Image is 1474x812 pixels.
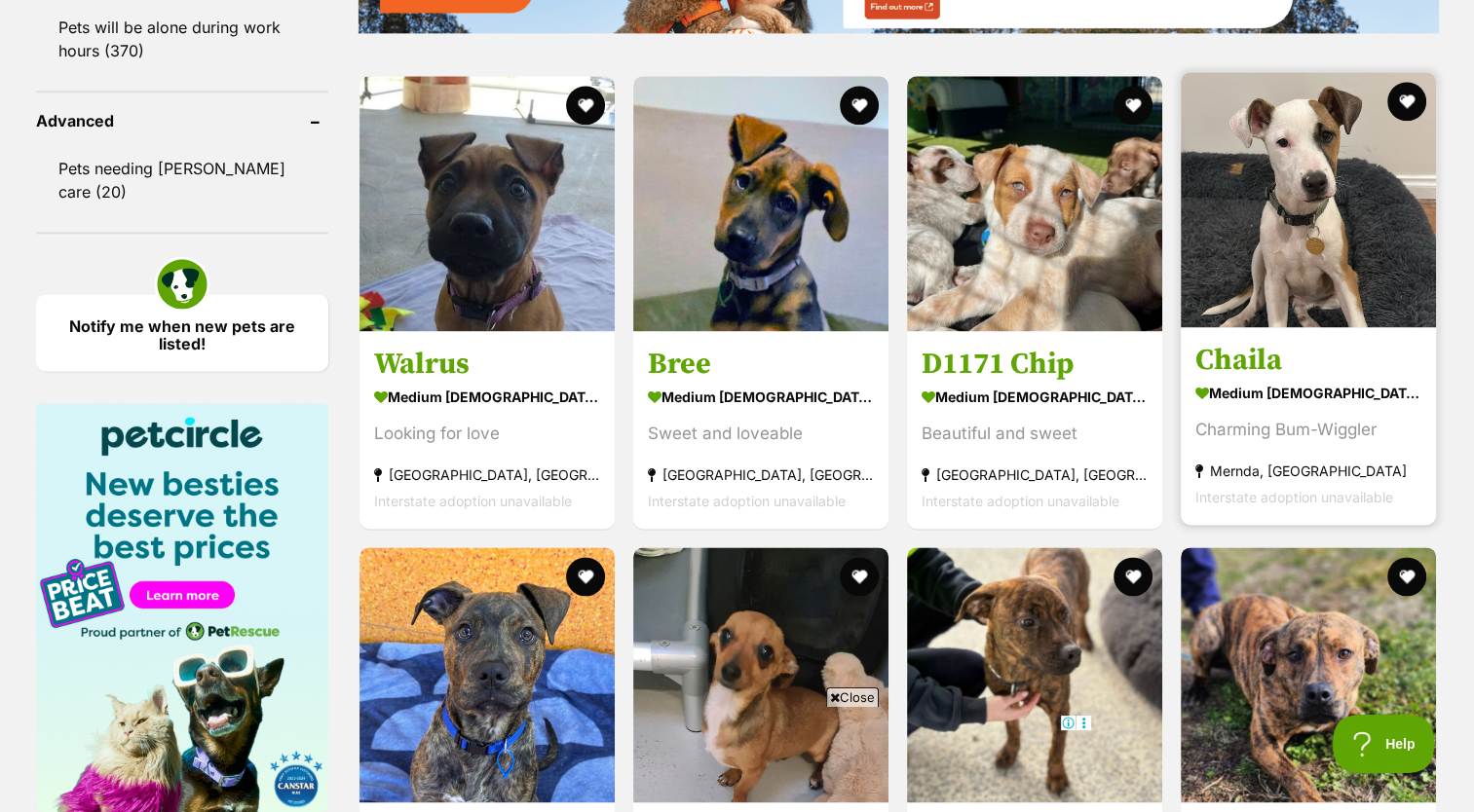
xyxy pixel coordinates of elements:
a: Pets will be alone during work hours (370) [36,7,328,71]
button: favourite [1114,557,1153,596]
a: Notify me when new pets are listed! [36,294,328,371]
span: Interstate adoption unavailable [374,493,572,509]
button: favourite [1388,557,1427,596]
a: D1171 Chip medium [DEMOGRAPHIC_DATA] Dog Beautiful and sweet [GEOGRAPHIC_DATA], [GEOGRAPHIC_DATA]... [907,331,1162,529]
a: Bree medium [DEMOGRAPHIC_DATA] Dog Sweet and loveable [GEOGRAPHIC_DATA], [GEOGRAPHIC_DATA] Inters... [633,331,888,529]
span: Close [826,687,879,707]
img: D1171 Chip - Australian Cattle Dog [907,76,1162,331]
button: favourite [840,86,879,125]
div: Looking for love [374,421,600,447]
header: Advanced [36,112,328,129]
button: favourite [840,557,879,596]
h3: Chaila [1195,342,1421,379]
span: Interstate adoption unavailable [922,493,1119,509]
img: Sasha - Staffordshire Bull Terrier Dog [1181,547,1436,802]
strong: medium [DEMOGRAPHIC_DATA] Dog [648,383,874,411]
button: favourite [566,557,605,596]
h3: Bree [648,346,874,383]
span: Interstate adoption unavailable [1195,489,1393,505]
div: Sweet and loveable [648,421,874,447]
iframe: Help Scout Beacon - Open [1333,715,1435,773]
a: Chaila medium [DEMOGRAPHIC_DATA] Dog Charming Bum-Wiggler Mernda, [GEOGRAPHIC_DATA] Interstate ad... [1181,327,1436,525]
div: Charming Bum-Wiggler [1195,417,1421,443]
strong: Mernda, [GEOGRAPHIC_DATA] [1195,458,1421,484]
a: Pets needing [PERSON_NAME] care (20) [36,148,328,212]
h3: Walrus [374,346,600,383]
strong: medium [DEMOGRAPHIC_DATA] Dog [374,383,600,411]
h3: D1171 Chip [922,346,1148,383]
strong: [GEOGRAPHIC_DATA], [GEOGRAPHIC_DATA] [374,461,600,488]
img: Walrus - American Staffordshire Terrier Dog [359,76,615,331]
iframe: Advertisement [383,715,1092,802]
a: Walrus medium [DEMOGRAPHIC_DATA] Dog Looking for love [GEOGRAPHIC_DATA], [GEOGRAPHIC_DATA] Inters... [359,331,615,529]
img: Pet Circle promo banner [36,403,328,812]
button: favourite [566,86,605,125]
div: Beautiful and sweet [922,421,1148,447]
img: Scoop - Chihuahua x Dachshund Dog [633,547,888,802]
span: Interstate adoption unavailable [648,493,846,509]
img: Chaila - Staffordshire Bull Terrier Dog [1181,72,1436,327]
img: Benson - American Staffordshire Bull Terrier Dog [359,547,615,802]
strong: [GEOGRAPHIC_DATA], [GEOGRAPHIC_DATA] [648,461,874,488]
button: favourite [1114,86,1153,125]
button: favourite [1388,82,1427,121]
img: Elenor - Staffordshire Bull Terrier Dog [907,547,1162,802]
strong: medium [DEMOGRAPHIC_DATA] Dog [922,383,1148,411]
strong: [GEOGRAPHIC_DATA], [GEOGRAPHIC_DATA] [922,461,1148,488]
img: Bree - Australian Kelpie Dog [633,76,888,331]
strong: medium [DEMOGRAPHIC_DATA] Dog [1195,379,1421,407]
